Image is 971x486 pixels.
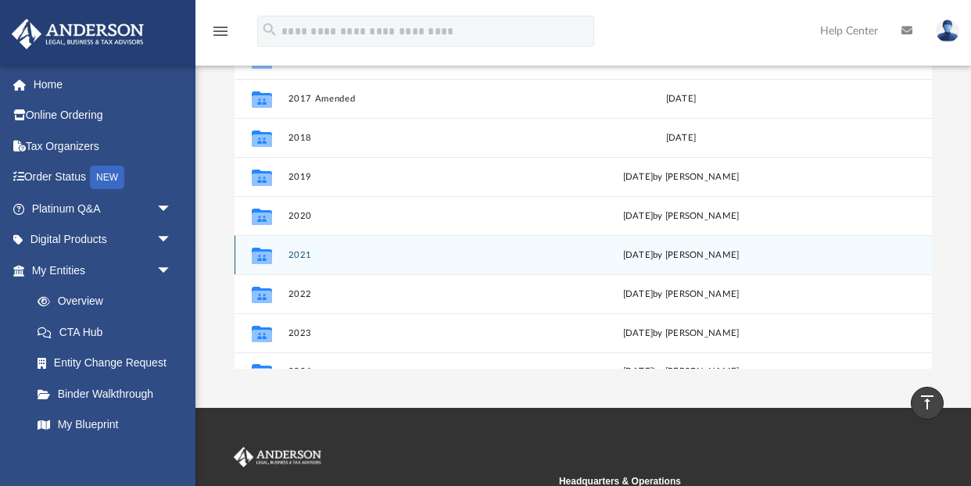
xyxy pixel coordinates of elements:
button: 2019 [288,172,545,182]
button: 2024 [288,367,545,377]
img: Anderson Advisors Platinum Portal [231,447,324,467]
div: [DATE] [552,92,809,106]
a: vertical_align_top [911,387,944,420]
a: Online Ordering [11,100,195,131]
div: [DATE] by [PERSON_NAME] [552,327,809,341]
a: Home [11,69,195,100]
button: 2018 [288,133,545,143]
a: Entity Change Request [22,348,195,379]
button: 2022 [288,289,545,299]
div: grid [235,45,933,370]
button: 2017 Amended [288,94,545,104]
a: Binder Walkthrough [22,378,195,409]
div: [DATE] by [PERSON_NAME] [552,365,809,379]
div: [DATE] by [PERSON_NAME] [552,209,809,223]
a: CTA Hub [22,316,195,348]
a: Digital Productsarrow_drop_down [11,224,195,256]
span: arrow_drop_down [156,255,188,287]
div: [DATE] [552,131,809,145]
i: search [261,21,278,38]
div: [DATE] by [PERSON_NAME] [552,248,809,263]
button: 2021 [288,250,545,260]
i: vertical_align_top [918,393,937,412]
button: 2020 [288,211,545,221]
a: menu [211,30,230,41]
div: NEW [90,166,124,189]
img: User Pic [936,20,959,42]
a: My Entitiesarrow_drop_down [11,255,195,286]
a: Overview [22,286,195,317]
div: [DATE] by [PERSON_NAME] [552,170,809,184]
button: 2023 [288,328,545,338]
i: menu [211,22,230,41]
a: My Blueprint [22,409,188,441]
a: Order StatusNEW [11,162,195,194]
a: Platinum Q&Aarrow_drop_down [11,193,195,224]
div: [DATE] by [PERSON_NAME] [552,288,809,302]
span: arrow_drop_down [156,224,188,256]
a: Tax Organizers [11,130,195,162]
img: Anderson Advisors Platinum Portal [7,19,149,49]
span: arrow_drop_down [156,193,188,225]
